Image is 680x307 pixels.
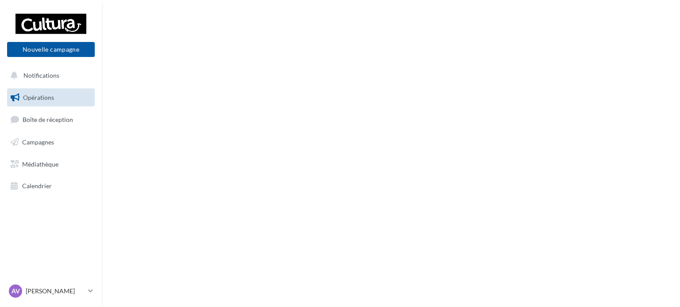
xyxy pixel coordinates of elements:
span: Campagnes [22,138,54,146]
a: Campagnes [5,133,97,152]
a: Calendrier [5,177,97,195]
span: Médiathèque [22,160,58,167]
a: Médiathèque [5,155,97,174]
span: Notifications [23,72,59,79]
a: Opérations [5,88,97,107]
button: Notifications [5,66,93,85]
span: AV [12,287,20,296]
span: Calendrier [22,182,52,190]
a: Boîte de réception [5,110,97,129]
a: AV [PERSON_NAME] [7,283,95,299]
span: Opérations [23,94,54,101]
button: Nouvelle campagne [7,42,95,57]
p: [PERSON_NAME] [26,287,85,296]
span: Boîte de réception [23,116,73,123]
